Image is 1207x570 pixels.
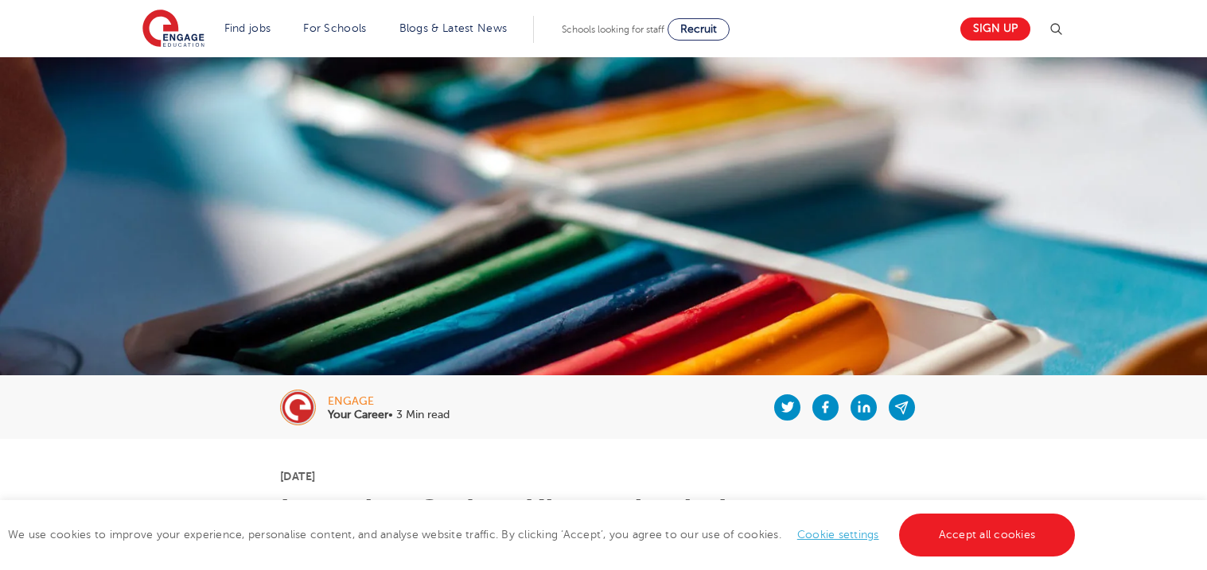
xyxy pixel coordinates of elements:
p: [DATE] [280,471,927,482]
span: Schools looking for staff [562,24,664,35]
a: Accept all cookies [899,514,1076,556]
a: Cookie settings [797,529,879,541]
h1: Learning Styles: Kinaesthetic Learner Characteristics – Engage Education | [280,496,927,560]
b: Your Career [328,409,388,421]
a: Recruit [668,18,730,41]
a: Sign up [960,17,1030,41]
a: Blogs & Latest News [399,22,508,34]
span: Recruit [680,23,717,35]
a: Find jobs [224,22,271,34]
p: • 3 Min read [328,409,450,421]
div: engage [328,396,450,407]
span: We use cookies to improve your experience, personalise content, and analyse website traffic. By c... [8,529,1079,541]
a: For Schools [303,22,366,34]
img: Engage Education [142,10,204,49]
